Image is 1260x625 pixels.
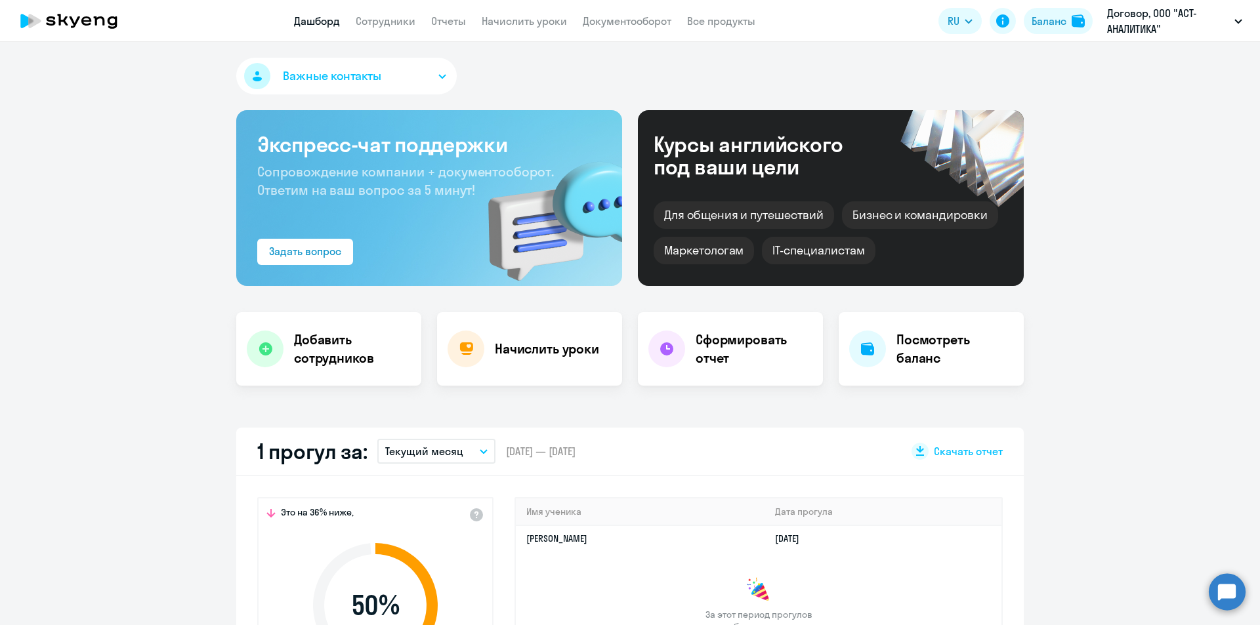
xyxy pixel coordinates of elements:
[281,506,354,522] span: Это на 36% ниже,
[294,331,411,367] h4: Добавить сотрудников
[583,14,671,28] a: Документооборот
[762,237,875,264] div: IT-специалистам
[842,201,998,229] div: Бизнес и командировки
[896,331,1013,367] h4: Посмотреть баланс
[654,201,834,229] div: Для общения и путешествий
[1072,14,1085,28] img: balance
[236,58,457,94] button: Важные контакты
[654,133,878,178] div: Курсы английского под ваши цели
[495,340,599,358] h4: Начислить уроки
[294,14,340,28] a: Дашборд
[516,498,765,525] th: Имя ученика
[654,237,754,264] div: Маркетологам
[431,14,466,28] a: Отчеты
[506,444,576,458] span: [DATE] — [DATE]
[469,138,622,286] img: bg-img
[775,533,810,544] a: [DATE]
[356,14,415,28] a: Сотрудники
[377,439,495,464] button: Текущий месяц
[257,239,353,265] button: Задать вопрос
[1101,5,1249,37] button: Договор, ООО "АСТ-АНАЛИТИКА"
[948,13,959,29] span: RU
[482,14,567,28] a: Начислить уроки
[687,14,755,28] a: Все продукты
[1107,5,1229,37] p: Договор, ООО "АСТ-АНАЛИТИКА"
[257,438,367,464] h2: 1 прогул за:
[283,68,381,85] span: Важные контакты
[765,498,1001,525] th: Дата прогула
[526,533,587,544] a: [PERSON_NAME]
[1032,13,1066,29] div: Баланс
[385,443,463,459] p: Текущий месяц
[696,331,812,367] h4: Сформировать отчет
[257,163,554,198] span: Сопровождение компании + документооборот. Ответим на ваш вопрос за 5 минут!
[1024,8,1093,34] button: Балансbalance
[938,8,982,34] button: RU
[934,444,1003,458] span: Скачать отчет
[257,131,601,157] h3: Экспресс-чат поддержки
[745,577,772,603] img: congrats
[300,590,451,621] span: 50 %
[269,243,341,259] div: Задать вопрос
